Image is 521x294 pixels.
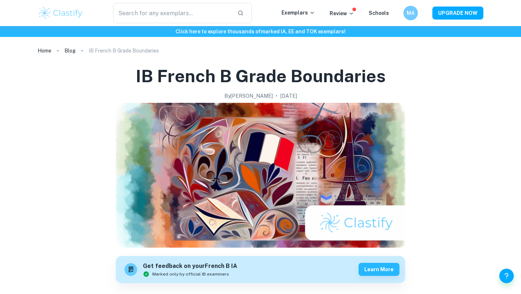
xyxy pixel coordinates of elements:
[224,92,273,100] h2: By [PERSON_NAME]
[152,271,229,277] span: Marked only by official IB examiners
[276,92,278,100] p: •
[499,269,514,283] button: Help and Feedback
[38,6,84,20] img: Clastify logo
[280,92,297,100] h2: [DATE]
[281,9,315,17] p: Exemplars
[116,103,405,248] img: IB French B Grade Boundaries cover image
[64,46,76,56] a: Blog
[407,9,415,17] h6: MA
[403,6,418,20] button: MA
[369,10,389,16] a: Schools
[330,9,354,17] p: Review
[143,262,237,271] h6: Get feedback on your French B IA
[432,7,483,20] button: UPGRADE NOW
[113,3,232,23] input: Search for any exemplars...
[89,47,159,55] p: IB French B Grade Boundaries
[359,263,399,276] button: Learn more
[116,256,405,283] a: Get feedback on yourFrench B IAMarked only by official IB examinersLearn more
[38,46,51,56] a: Home
[1,28,520,35] h6: Click here to explore thousands of marked IA, EE and TOK exemplars !
[136,64,386,88] h1: IB French B Grade Boundaries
